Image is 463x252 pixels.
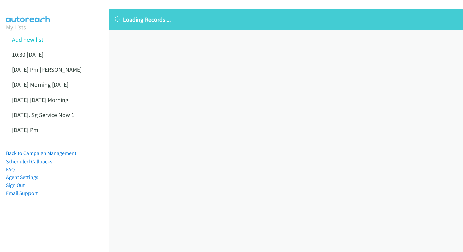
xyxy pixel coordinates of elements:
a: [DATE] [DATE] Morning [12,96,68,104]
a: [DATE] Morning [DATE] [12,81,68,88]
a: Agent Settings [6,174,38,180]
a: [DATE]. Sg Service Now 1 [12,111,74,119]
a: [DATE] Pm [12,126,38,134]
a: Email Support [6,190,38,196]
a: Back to Campaign Management [6,150,76,156]
p: Loading Records ... [115,15,457,24]
a: Add new list [12,36,43,43]
a: My Lists [6,23,26,31]
a: [DATE] Pm [PERSON_NAME] [12,66,82,73]
a: 10:30 [DATE] [12,51,43,58]
a: FAQ [6,166,15,173]
a: Scheduled Callbacks [6,158,52,165]
a: Sign Out [6,182,25,188]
